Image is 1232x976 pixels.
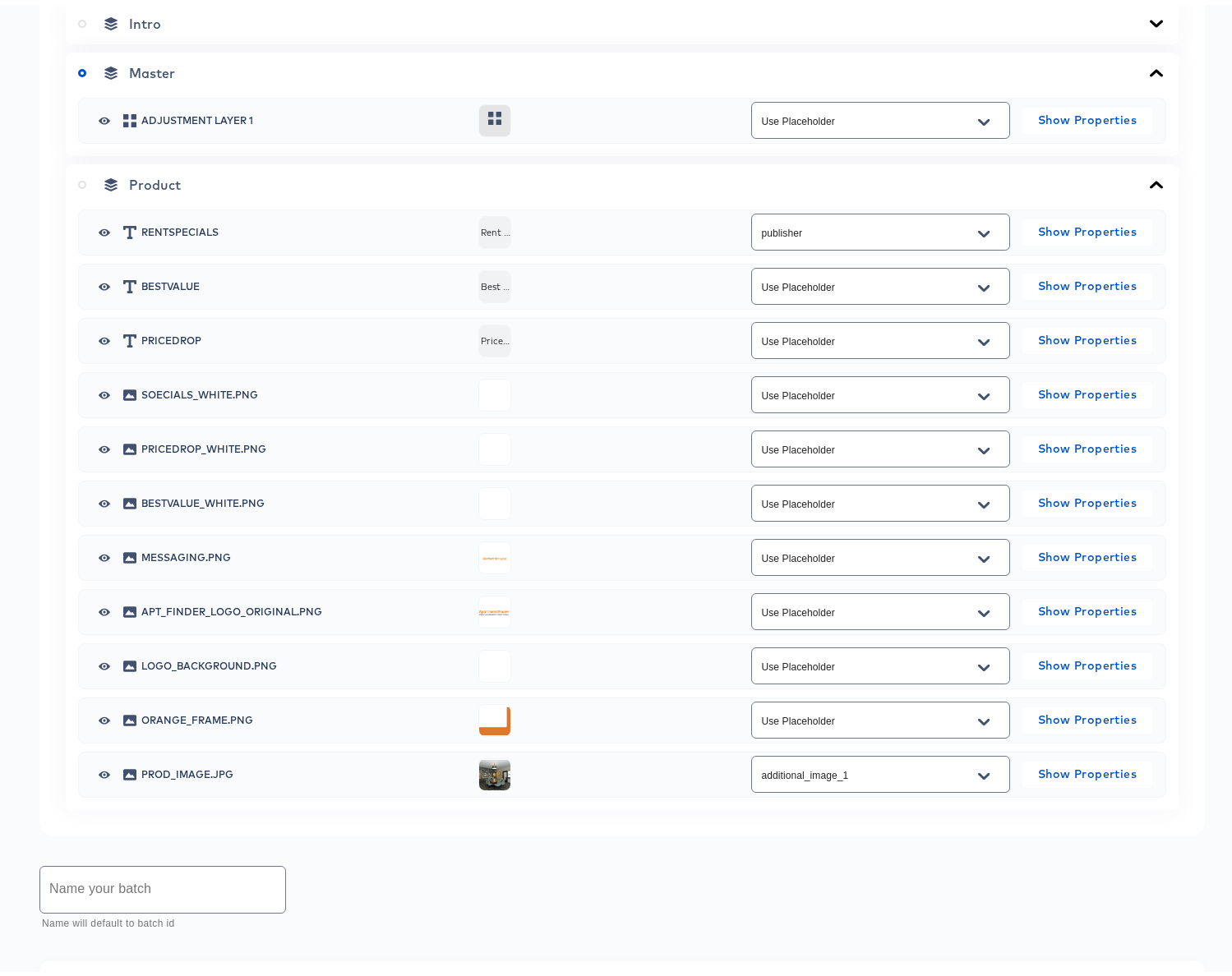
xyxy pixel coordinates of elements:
[1022,377,1152,403] button: Show Properties
[1029,105,1146,126] span: Show Properties
[479,320,512,352] span: Price Drop
[42,911,275,928] p: Name will default to batch id
[141,602,466,612] span: apt_finder_logo_original.png
[1029,705,1146,725] span: Show Properties
[971,541,996,568] button: Open
[1022,431,1152,458] button: Show Properties
[141,711,466,720] span: orange_frame.png
[1022,757,1152,783] button: Show Properties
[971,325,996,351] button: Open
[1022,648,1152,674] button: Show Properties
[971,433,996,459] button: Open
[141,111,466,121] span: Adjustment Layer 1
[1029,325,1146,346] span: Show Properties
[479,265,512,298] span: Best Value
[1029,217,1146,237] span: Show Properties
[141,765,466,775] span: prod_image.jpg
[1029,488,1146,509] span: Show Properties
[1022,269,1152,295] button: Show Properties
[1029,651,1146,671] span: Show Properties
[971,596,996,622] button: Open
[971,270,996,297] button: Open
[141,440,466,449] span: pricedrop_white.png
[129,11,161,27] span: Intro
[141,223,466,232] span: rentspecials
[129,172,181,188] span: Product
[141,548,466,558] span: messaging.png
[1029,596,1146,617] span: Show Properties
[479,211,512,244] span: Rent Specials
[129,60,175,76] span: Master
[1029,271,1146,292] span: Show Properties
[141,385,466,395] span: soecials_white.png
[141,331,466,341] span: pricedrop
[971,379,996,405] button: Open
[141,656,466,666] span: logo_background.png
[971,216,996,242] button: Open
[1022,323,1152,349] button: Show Properties
[1022,214,1152,241] button: Show Properties
[1022,594,1152,620] button: Show Properties
[1029,380,1146,400] span: Show Properties
[971,758,996,785] button: Open
[1029,759,1146,780] span: Show Properties
[1029,434,1146,454] span: Show Properties
[1022,540,1152,566] button: Show Properties
[1022,103,1152,129] button: Show Properties
[971,104,996,131] button: Open
[971,487,996,513] button: Open
[971,704,996,730] button: Open
[971,650,996,676] button: Open
[1022,702,1152,729] button: Show Properties
[141,277,466,287] span: bestvalue
[1029,542,1146,563] span: Show Properties
[1022,486,1152,512] button: Show Properties
[141,494,466,504] span: bestvalue_white.png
